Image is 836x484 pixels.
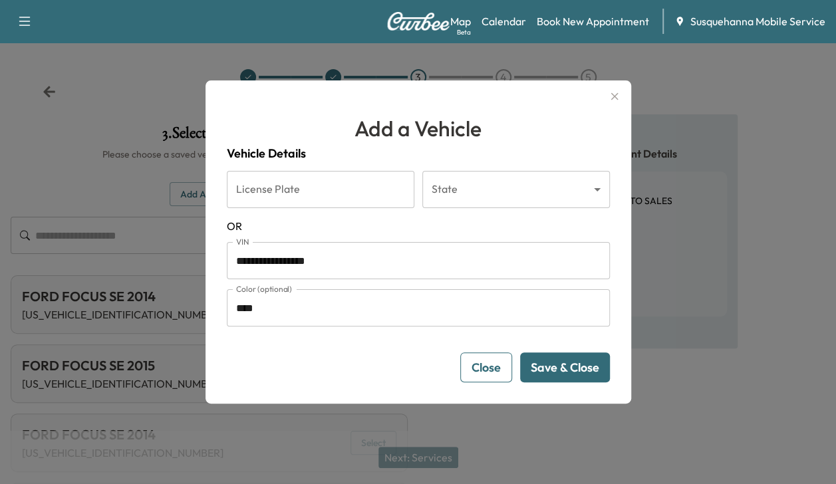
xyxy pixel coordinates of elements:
h4: Vehicle Details [227,144,610,163]
button: Save & Close [520,352,610,382]
button: Close [460,352,512,382]
span: OR [227,218,610,234]
a: Calendar [482,13,526,29]
label: Color (optional) [236,283,292,295]
img: Curbee Logo [386,12,450,31]
a: Book New Appointment [537,13,649,29]
a: MapBeta [450,13,471,29]
div: Beta [457,27,471,37]
h1: Add a Vehicle [227,112,610,144]
label: VIN [236,236,249,247]
span: Susquehanna Mobile Service [690,13,825,29]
